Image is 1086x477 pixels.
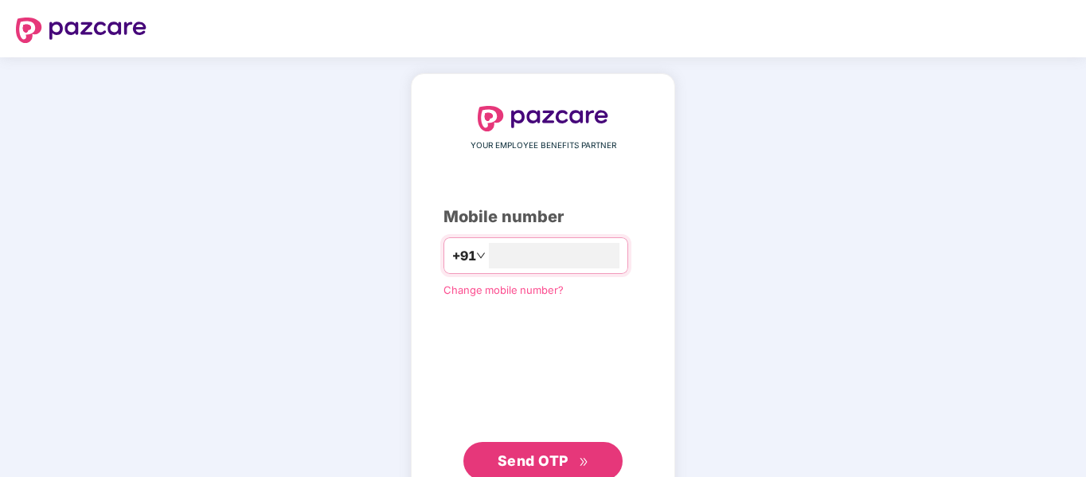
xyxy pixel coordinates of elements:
[452,246,476,266] span: +91
[579,457,589,467] span: double-right
[471,139,616,152] span: YOUR EMPLOYEE BENEFITS PARTNER
[443,205,643,229] div: Mobile number
[498,452,568,469] span: Send OTP
[478,106,608,131] img: logo
[443,283,564,296] a: Change mobile number?
[16,18,146,43] img: logo
[476,251,486,260] span: down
